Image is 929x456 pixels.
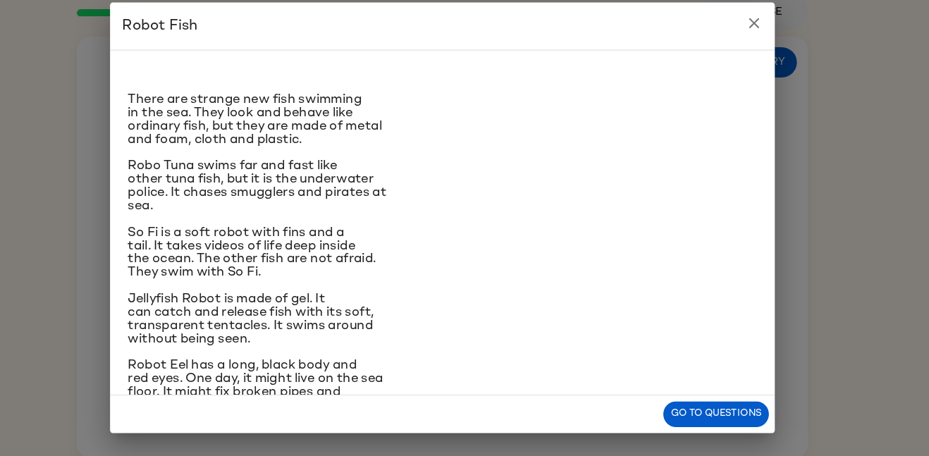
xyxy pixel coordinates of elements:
[164,172,411,223] span: Robo Tuna swims far and fast like other tuna fish, but it is the underwater police. It chases smu...
[164,235,401,286] span: So Fi is a soft robot with fins and a tail. It takes videos of life deep inside the ocean. The ot...
[164,109,407,159] span: There are strange new fish swimming in the sea. They look and behave like ordinary fish, but they...
[675,403,776,428] button: Go to questions
[147,23,782,68] h2: Robot Fish
[164,299,399,350] span: Jellyfish Robot is made of gel. It can catch and release fish with its soft, transparent tentacle...
[748,28,776,56] button: close
[164,362,408,413] span: Robot Eel has a long, black body and red eyes. One day, it might live on the sea floor. It might ...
